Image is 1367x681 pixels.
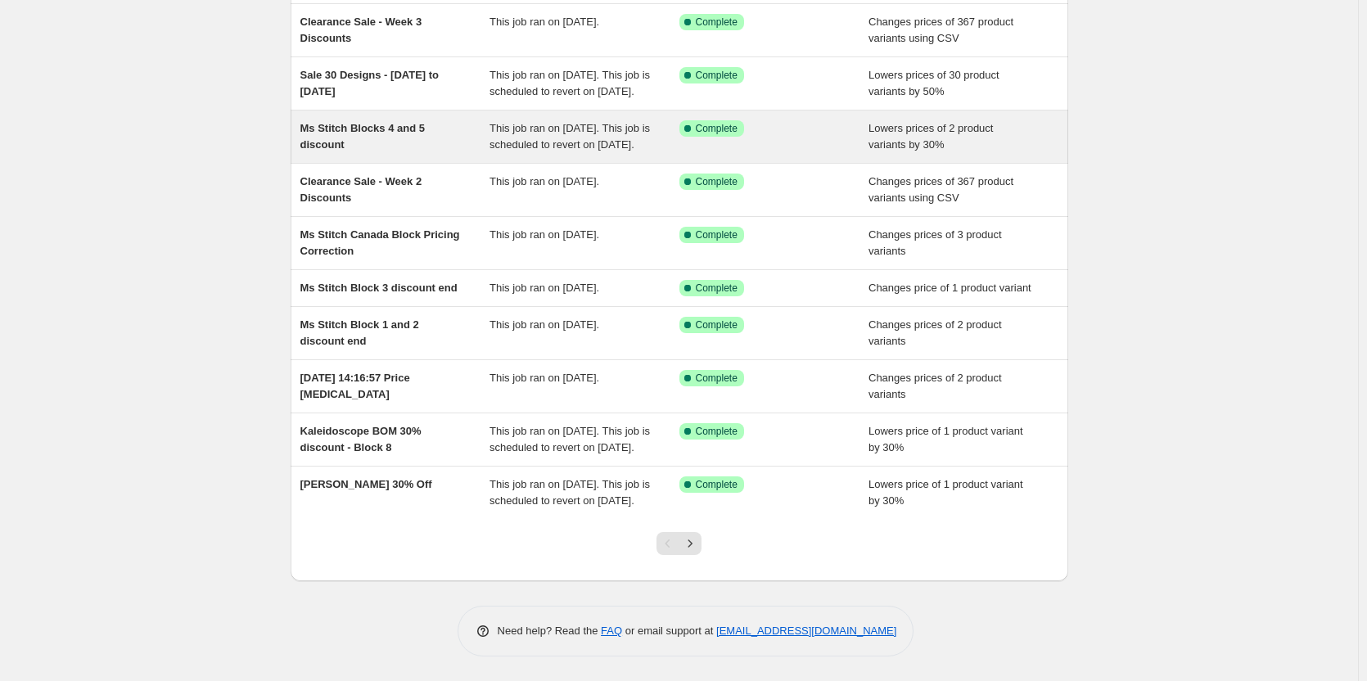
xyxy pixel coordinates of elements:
[490,175,599,187] span: This job ran on [DATE].
[868,372,1002,400] span: Changes prices of 2 product variants
[601,625,622,637] a: FAQ
[696,228,738,241] span: Complete
[490,282,599,294] span: This job ran on [DATE].
[696,372,738,385] span: Complete
[490,16,599,28] span: This job ran on [DATE].
[696,16,738,29] span: Complete
[716,625,896,637] a: [EMAIL_ADDRESS][DOMAIN_NAME]
[490,228,599,241] span: This job ran on [DATE].
[490,69,650,97] span: This job ran on [DATE]. This job is scheduled to revert on [DATE].
[868,478,1023,507] span: Lowers price of 1 product variant by 30%
[300,69,440,97] span: Sale 30 Designs - [DATE] to [DATE]
[696,318,738,331] span: Complete
[622,625,716,637] span: or email support at
[300,478,432,490] span: [PERSON_NAME] 30% Off
[300,318,419,347] span: Ms Stitch Block 1 and 2 discount end
[868,425,1023,453] span: Lowers price of 1 product variant by 30%
[696,69,738,82] span: Complete
[868,69,999,97] span: Lowers prices of 30 product variants by 50%
[868,16,1013,44] span: Changes prices of 367 product variants using CSV
[300,228,460,257] span: Ms Stitch Canada Block Pricing Correction
[868,318,1002,347] span: Changes prices of 2 product variants
[490,478,650,507] span: This job ran on [DATE]. This job is scheduled to revert on [DATE].
[498,625,602,637] span: Need help? Read the
[490,372,599,384] span: This job ran on [DATE].
[490,122,650,151] span: This job ran on [DATE]. This job is scheduled to revert on [DATE].
[696,122,738,135] span: Complete
[300,175,422,204] span: Clearance Sale - Week 2 Discounts
[300,122,425,151] span: Ms Stitch Blocks 4 and 5 discount
[490,425,650,453] span: This job ran on [DATE]. This job is scheduled to revert on [DATE].
[868,282,1031,294] span: Changes price of 1 product variant
[679,532,702,555] button: Next
[656,532,702,555] nav: Pagination
[490,318,599,331] span: This job ran on [DATE].
[868,122,993,151] span: Lowers prices of 2 product variants by 30%
[696,175,738,188] span: Complete
[868,175,1013,204] span: Changes prices of 367 product variants using CSV
[300,372,410,400] span: [DATE] 14:16:57 Price [MEDICAL_DATA]
[300,425,422,453] span: Kaleidoscope BOM 30% discount - Block 8
[696,425,738,438] span: Complete
[868,228,1002,257] span: Changes prices of 3 product variants
[696,478,738,491] span: Complete
[696,282,738,295] span: Complete
[300,16,422,44] span: Clearance Sale - Week 3 Discounts
[300,282,458,294] span: Ms Stitch Block 3 discount end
